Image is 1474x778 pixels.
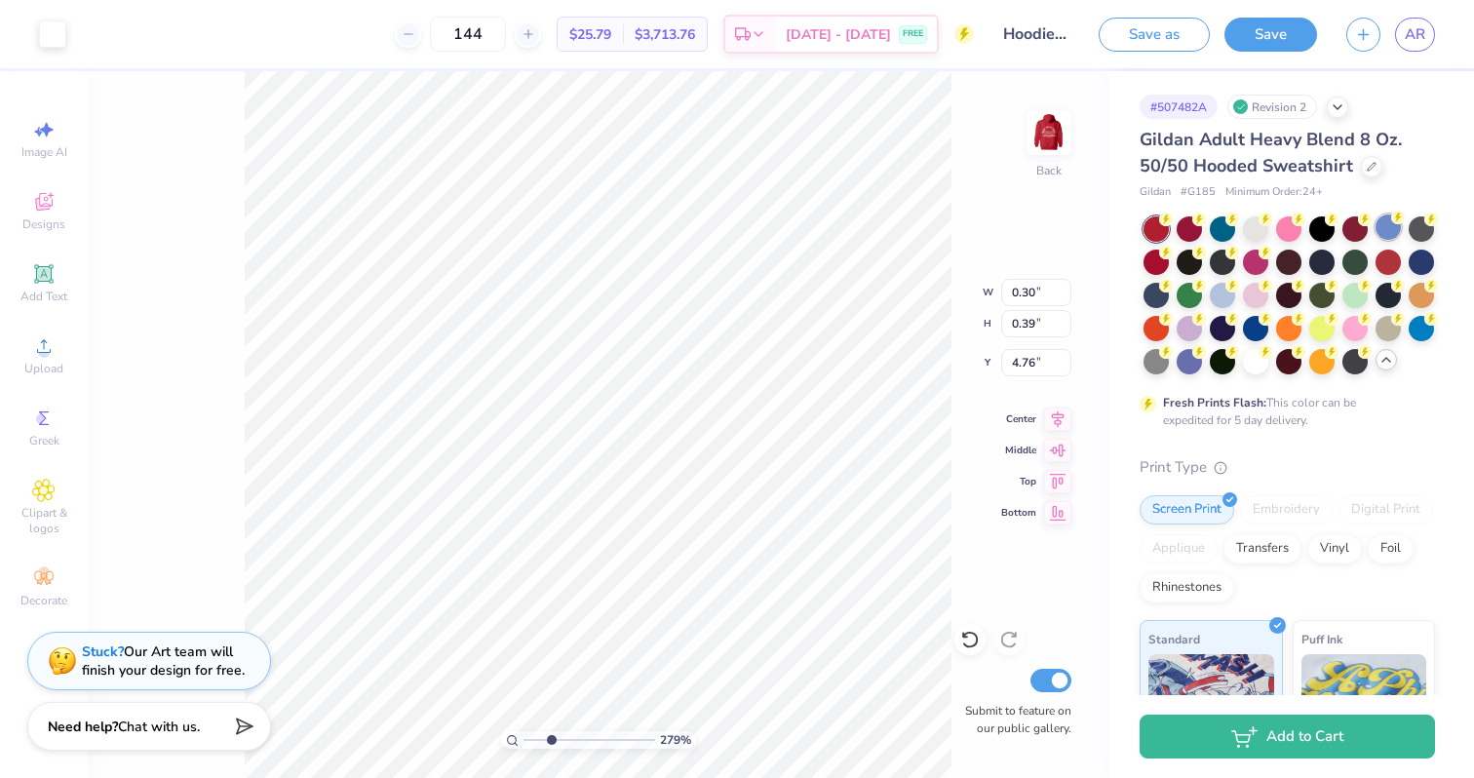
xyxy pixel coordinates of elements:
[1036,162,1062,179] div: Back
[1001,444,1036,457] span: Middle
[1224,18,1317,52] button: Save
[21,144,67,160] span: Image AI
[1140,715,1435,759] button: Add to Cart
[1223,534,1301,564] div: Transfers
[82,642,124,661] strong: Stuck?
[1163,394,1403,429] div: This color can be expedited for 5 day delivery.
[10,505,78,536] span: Clipart & logos
[1368,534,1414,564] div: Foil
[1301,629,1342,649] span: Puff Ink
[24,361,63,376] span: Upload
[954,702,1071,737] label: Submit to feature on our public gallery.
[1225,184,1323,201] span: Minimum Order: 24 +
[1148,629,1200,649] span: Standard
[20,289,67,304] span: Add Text
[430,17,506,52] input: – –
[903,27,923,41] span: FREE
[1307,534,1362,564] div: Vinyl
[1001,475,1036,488] span: Top
[1140,573,1234,603] div: Rhinestones
[22,216,65,232] span: Designs
[1001,412,1036,426] span: Center
[1140,95,1218,119] div: # 507482A
[82,642,245,680] div: Our Art team will finish your design for free.
[1338,495,1433,525] div: Digital Print
[1029,113,1068,152] img: Back
[1395,18,1435,52] a: AR
[1240,495,1333,525] div: Embroidery
[48,718,118,736] strong: Need help?
[1140,184,1171,201] span: Gildan
[569,24,611,45] span: $25.79
[1001,506,1036,520] span: Bottom
[1163,395,1266,410] strong: Fresh Prints Flash:
[1181,184,1216,201] span: # G185
[1140,128,1402,177] span: Gildan Adult Heavy Blend 8 Oz. 50/50 Hooded Sweatshirt
[1301,654,1427,752] img: Puff Ink
[1227,95,1317,119] div: Revision 2
[1099,18,1210,52] button: Save as
[118,718,200,736] span: Chat with us.
[1140,456,1435,479] div: Print Type
[786,24,891,45] span: [DATE] - [DATE]
[1140,495,1234,525] div: Screen Print
[1148,654,1274,752] img: Standard
[989,15,1084,54] input: Untitled Design
[1405,23,1425,46] span: AR
[29,433,59,448] span: Greek
[635,24,695,45] span: $3,713.76
[660,731,691,749] span: 279 %
[1140,534,1218,564] div: Applique
[20,593,67,608] span: Decorate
